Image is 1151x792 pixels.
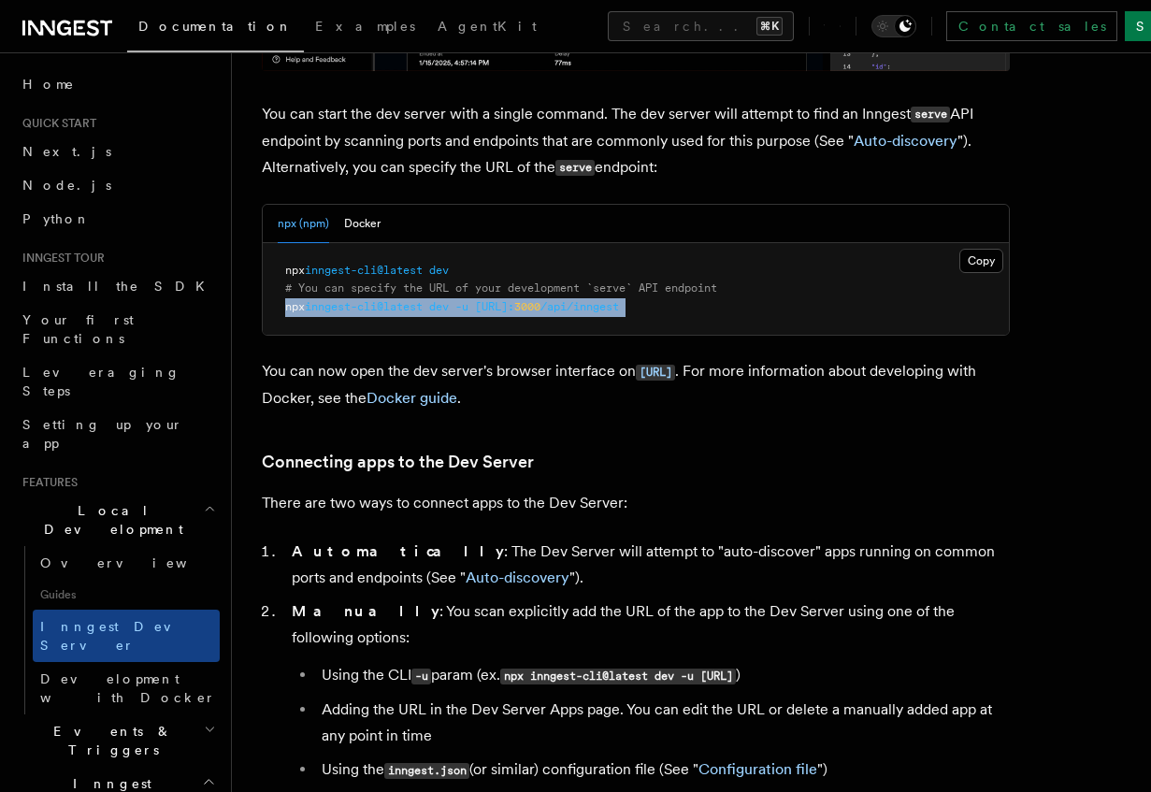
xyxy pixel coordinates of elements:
[262,449,534,475] a: Connecting apps to the Dev Server
[286,539,1010,591] li: : The Dev Server will attempt to "auto-discover" apps running on common ports and endpoints (See ...
[367,389,457,407] a: Docker guide
[15,722,204,759] span: Events & Triggers
[305,264,423,277] span: inngest-cli@latest
[555,160,595,176] code: serve
[636,362,675,380] a: [URL]
[304,6,426,50] a: Examples
[426,6,548,50] a: AgentKit
[33,662,220,714] a: Development with Docker
[384,763,469,779] code: inngest.json
[286,598,1010,784] li: : You scan explicitly add the URL of the app to the Dev Server using one of the following options:
[22,178,111,193] span: Node.js
[22,144,111,159] span: Next.js
[540,300,619,313] span: /api/inngest
[636,365,675,381] code: [URL]
[871,15,916,37] button: Toggle dark mode
[285,264,305,277] span: npx
[15,67,220,101] a: Home
[500,669,736,684] code: npx inngest-cli@latest dev -u [URL]
[305,300,423,313] span: inngest-cli@latest
[455,300,468,313] span: -u
[15,546,220,714] div: Local Development
[438,19,537,34] span: AgentKit
[946,11,1117,41] a: Contact sales
[285,300,305,313] span: npx
[33,610,220,662] a: Inngest Dev Server
[40,555,233,570] span: Overview
[22,211,91,226] span: Python
[429,300,449,313] span: dev
[22,75,75,94] span: Home
[15,135,220,168] a: Next.js
[15,303,220,355] a: Your first Functions
[292,542,504,560] strong: Automatically
[698,760,817,778] a: Configuration file
[262,101,1010,181] p: You can start the dev server with a single command. The dev server will attempt to find an Innges...
[262,490,1010,516] p: There are two ways to connect apps to the Dev Server:
[22,417,183,451] span: Setting up your app
[127,6,304,52] a: Documentation
[285,281,717,295] span: # You can specify the URL of your development `serve` API endpoint
[22,365,180,398] span: Leveraging Steps
[316,662,1010,689] li: Using the CLI param (ex. )
[22,312,134,346] span: Your first Functions
[292,602,439,620] strong: Manually
[315,19,415,34] span: Examples
[15,494,220,546] button: Local Development
[411,669,431,684] code: -u
[959,249,1003,273] button: Copy
[138,19,293,34] span: Documentation
[15,116,96,131] span: Quick start
[514,300,540,313] span: 3000
[15,251,105,266] span: Inngest tour
[344,205,381,243] button: Docker
[466,569,569,586] a: Auto-discovery
[15,269,220,303] a: Install the SDK
[15,501,204,539] span: Local Development
[15,355,220,408] a: Leveraging Steps
[40,671,216,705] span: Development with Docker
[15,714,220,767] button: Events & Triggers
[22,279,216,294] span: Install the SDK
[316,756,1010,784] li: Using the (or similar) configuration file (See " ")
[15,202,220,236] a: Python
[854,132,957,150] a: Auto-discovery
[475,300,514,313] span: [URL]:
[33,546,220,580] a: Overview
[15,475,78,490] span: Features
[278,205,329,243] button: npx (npm)
[33,580,220,610] span: Guides
[911,107,950,122] code: serve
[40,619,200,653] span: Inngest Dev Server
[756,17,783,36] kbd: ⌘K
[15,408,220,460] a: Setting up your app
[262,358,1010,411] p: You can now open the dev server's browser interface on . For more information about developing wi...
[15,168,220,202] a: Node.js
[429,264,449,277] span: dev
[608,11,794,41] button: Search...⌘K
[316,697,1010,749] li: Adding the URL in the Dev Server Apps page. You can edit the URL or delete a manually added app a...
